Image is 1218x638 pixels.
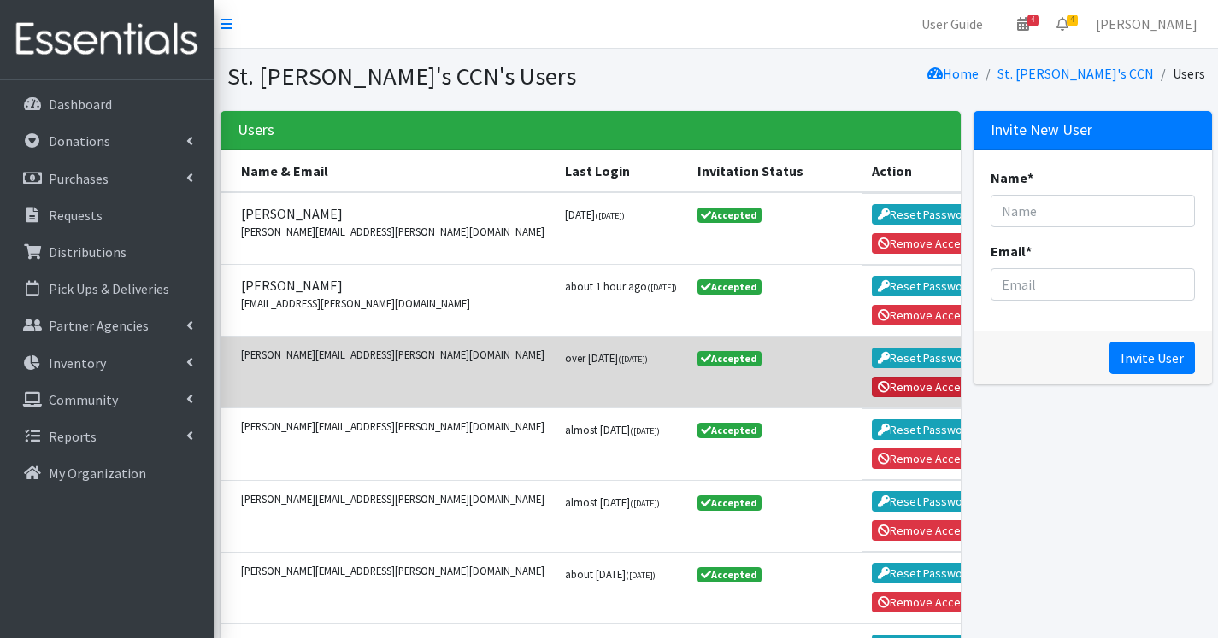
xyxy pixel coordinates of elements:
[927,65,979,82] a: Home
[1026,243,1032,260] abbr: required
[49,465,146,482] p: My Organization
[7,11,207,68] img: HumanEssentials
[630,498,660,509] small: ([DATE])
[687,150,862,192] th: Invitation Status
[49,317,149,334] p: Partner Agencies
[241,296,544,312] small: [EMAIL_ADDRESS][PERSON_NAME][DOMAIN_NAME]
[7,198,207,232] a: Requests
[7,161,207,196] a: Purchases
[7,308,207,342] a: Partner Agencies
[872,233,980,254] button: Remove Access
[238,121,274,139] h3: Users
[618,354,648,365] small: ([DATE])
[697,351,762,366] span: Accepted
[872,348,980,368] button: Reset Password
[7,383,207,417] a: Community
[697,208,762,223] span: Accepted
[991,167,1033,188] label: Name
[991,195,1195,227] input: Name
[221,150,555,192] th: Name & Email
[862,150,1006,192] th: Action
[241,491,544,507] small: [PERSON_NAME][EMAIL_ADDRESS][PERSON_NAME][DOMAIN_NAME]
[630,425,660,436] small: ([DATE])
[872,276,980,296] button: Reset Password
[49,96,112,113] p: Dashboard
[49,207,103,224] p: Requests
[1067,15,1078,26] span: 4
[565,495,660,509] small: almost [DATE]
[7,456,207,490] a: My Organization
[1003,7,1043,41] a: 4
[647,282,677,293] small: ([DATE])
[697,495,762,511] span: Accepted
[49,280,169,297] p: Pick Ups & Deliveries
[241,203,544,224] span: [PERSON_NAME]
[241,347,544,363] small: [PERSON_NAME][EMAIL_ADDRESS][PERSON_NAME][DOMAIN_NAME]
[565,567,656,581] small: about [DATE]
[7,346,207,380] a: Inventory
[1043,7,1082,41] a: 4
[872,448,980,469] button: Remove Access
[872,419,980,440] button: Reset Password
[872,305,980,325] button: Remove Access
[49,391,118,408] p: Community
[595,210,625,221] small: ([DATE])
[241,224,544,240] small: [PERSON_NAME][EMAIL_ADDRESS][PERSON_NAME][DOMAIN_NAME]
[555,150,687,192] th: Last Login
[872,563,980,583] button: Reset Password
[872,204,980,225] button: Reset Password
[49,170,109,187] p: Purchases
[1109,342,1195,374] input: Invite User
[7,87,207,121] a: Dashboard
[908,7,997,41] a: User Guide
[1082,7,1211,41] a: [PERSON_NAME]
[697,423,762,438] span: Accepted
[7,235,207,269] a: Distributions
[565,279,677,293] small: about 1 hour ago
[872,491,980,512] button: Reset Password
[1027,169,1033,186] abbr: required
[7,419,207,454] a: Reports
[241,563,544,579] small: [PERSON_NAME][EMAIL_ADDRESS][PERSON_NAME][DOMAIN_NAME]
[991,241,1032,261] label: Email
[241,275,544,296] span: [PERSON_NAME]
[241,419,544,435] small: [PERSON_NAME][EMAIL_ADDRESS][PERSON_NAME][DOMAIN_NAME]
[991,121,1092,139] h3: Invite New User
[626,570,656,581] small: ([DATE])
[49,132,110,149] p: Donations
[872,377,980,397] button: Remove Access
[49,428,97,445] p: Reports
[7,272,207,306] a: Pick Ups & Deliveries
[1027,15,1039,26] span: 4
[1154,61,1205,86] li: Users
[49,354,106,372] p: Inventory
[49,243,127,260] p: Distributions
[697,279,762,295] span: Accepted
[565,423,660,436] small: almost [DATE]
[565,351,648,365] small: over [DATE]
[872,592,980,612] button: Remove Access
[997,65,1154,82] a: St. [PERSON_NAME]'s CCN
[565,208,625,221] small: [DATE]
[991,268,1195,301] input: Email
[697,567,762,582] span: Accepted
[227,61,710,91] h1: St. [PERSON_NAME]'s CCN's Users
[7,124,207,158] a: Donations
[872,520,980,541] button: Remove Access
